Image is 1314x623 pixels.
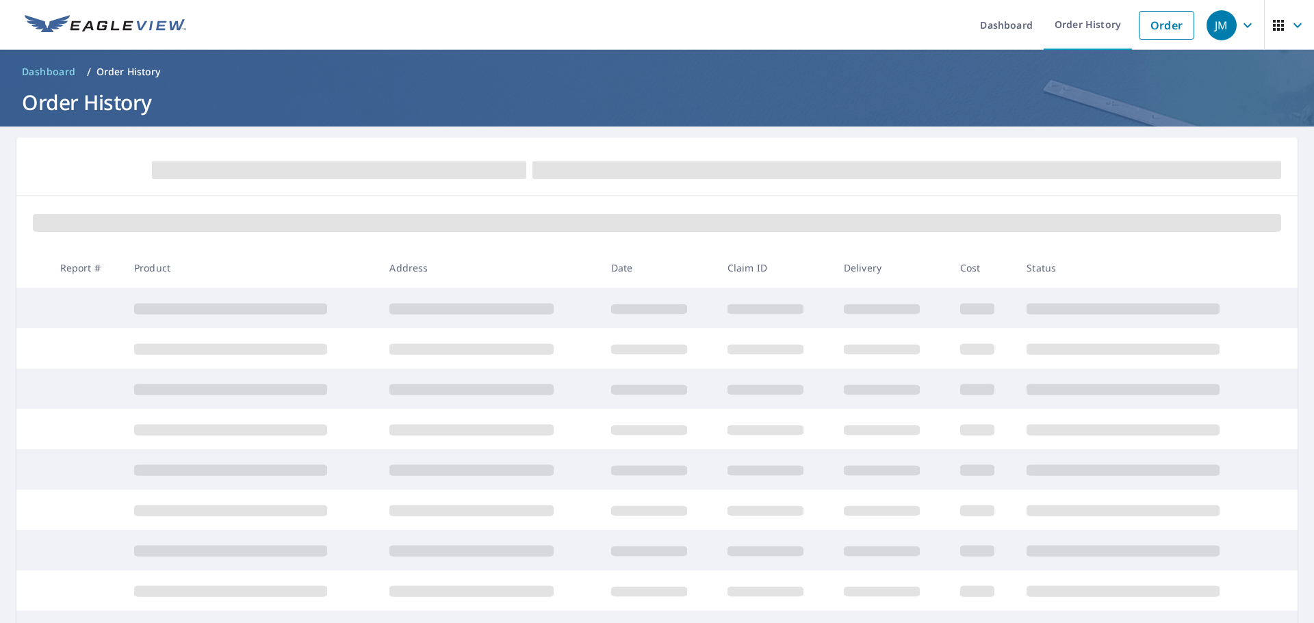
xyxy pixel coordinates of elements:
[87,64,91,80] li: /
[717,248,833,288] th: Claim ID
[22,65,76,79] span: Dashboard
[25,15,186,36] img: EV Logo
[16,88,1298,116] h1: Order History
[1016,248,1272,288] th: Status
[833,248,949,288] th: Delivery
[600,248,717,288] th: Date
[1139,11,1194,40] a: Order
[123,248,378,288] th: Product
[378,248,600,288] th: Address
[16,61,1298,83] nav: breadcrumb
[16,61,81,83] a: Dashboard
[96,65,161,79] p: Order History
[1207,10,1237,40] div: JM
[49,248,123,288] th: Report #
[949,248,1016,288] th: Cost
